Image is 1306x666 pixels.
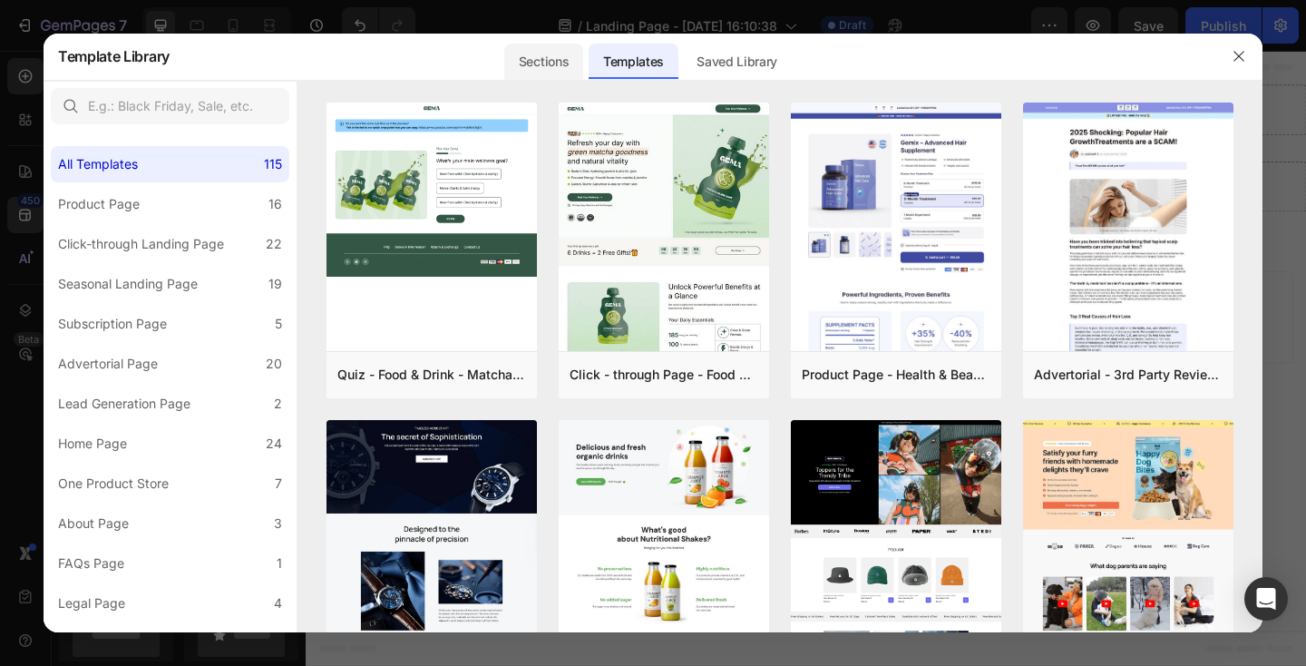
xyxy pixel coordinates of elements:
[58,393,190,415] div: Lead Generation Page
[58,353,158,375] div: Advertorial Page
[802,364,990,386] div: Product Page - Health & Beauty - Hair Supplement
[268,193,282,215] div: 16
[58,153,138,175] div: All Templates
[58,593,125,614] div: Legal Page
[275,473,282,495] div: 7
[266,233,282,255] div: 22
[58,33,170,80] h2: Template Library
[58,553,124,574] div: FAQs Page
[274,593,282,614] div: 4
[340,294,464,310] span: inspired by CRO experts
[1244,577,1288,621] div: Open Intercom Messenger
[275,313,282,335] div: 5
[492,271,587,290] div: Generate layout
[507,57,603,72] div: Drop element here
[624,271,735,290] div: Add blank section
[274,393,282,415] div: 2
[1034,364,1223,386] div: Advertorial - 3rd Party Review - The Before Image - Hair Supplement
[58,233,224,255] div: Click-through Landing Page
[570,364,758,386] div: Click - through Page - Food & Drink - Matcha Glow Shot
[58,513,129,534] div: About Page
[277,553,282,574] div: 1
[58,473,169,495] div: One Product Store
[507,141,603,155] div: Drop element here
[51,88,289,124] input: E.g.: Black Friday, Sale, etc.
[58,433,127,455] div: Home Page
[264,153,282,175] div: 115
[682,44,792,80] div: Saved Library
[58,273,198,295] div: Seasonal Landing Page
[349,271,459,290] div: Choose templates
[337,364,526,386] div: Quiz - Food & Drink - Matcha Glow Shot
[266,433,282,455] div: 24
[274,513,282,534] div: 3
[58,313,167,335] div: Subscription Page
[58,632,140,654] div: Contact Page
[504,44,583,80] div: Sections
[610,294,746,310] span: then drag & drop elements
[274,632,282,654] div: 2
[266,353,282,375] div: 20
[58,193,140,215] div: Product Page
[489,294,586,310] span: from URL or image
[502,230,588,250] span: Add section
[268,273,282,295] div: 19
[326,103,537,278] img: quiz-1.png
[589,44,678,80] div: Templates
